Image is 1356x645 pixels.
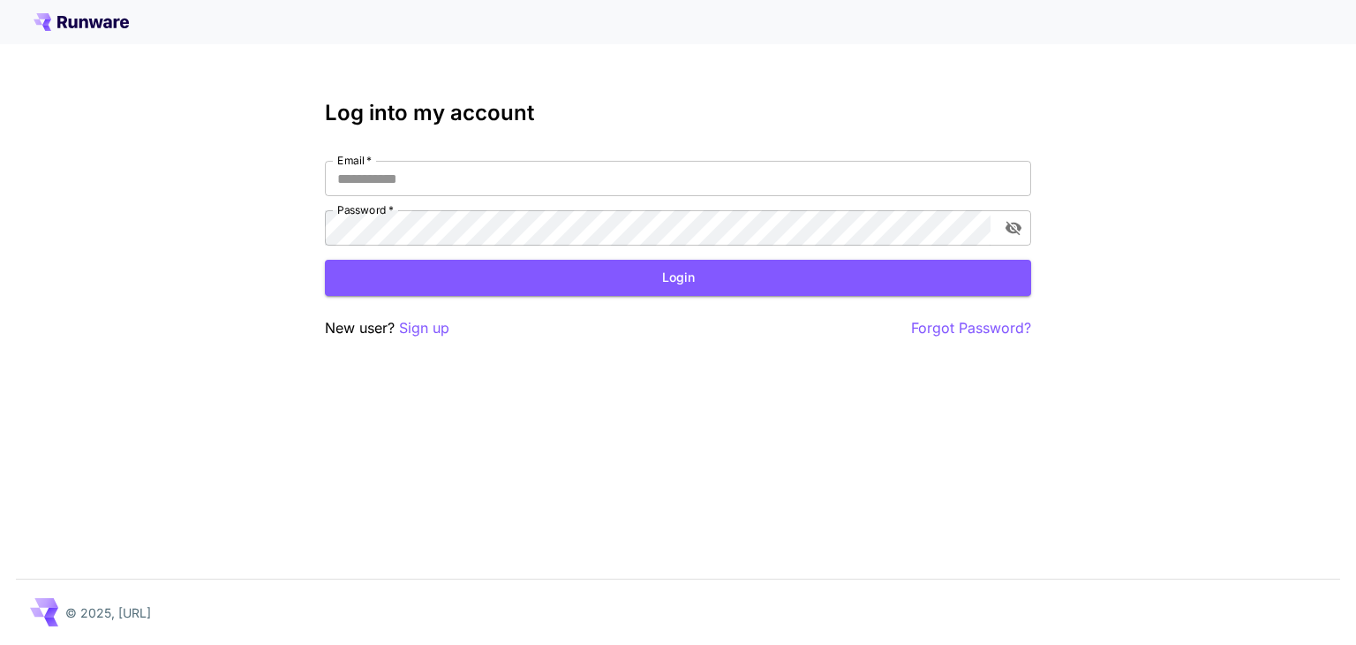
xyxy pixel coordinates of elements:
[998,212,1029,244] button: toggle password visibility
[337,153,372,168] label: Email
[337,202,394,217] label: Password
[911,317,1031,339] button: Forgot Password?
[325,260,1031,296] button: Login
[325,317,449,339] p: New user?
[325,101,1031,125] h3: Log into my account
[65,603,151,622] p: © 2025, [URL]
[399,317,449,339] button: Sign up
